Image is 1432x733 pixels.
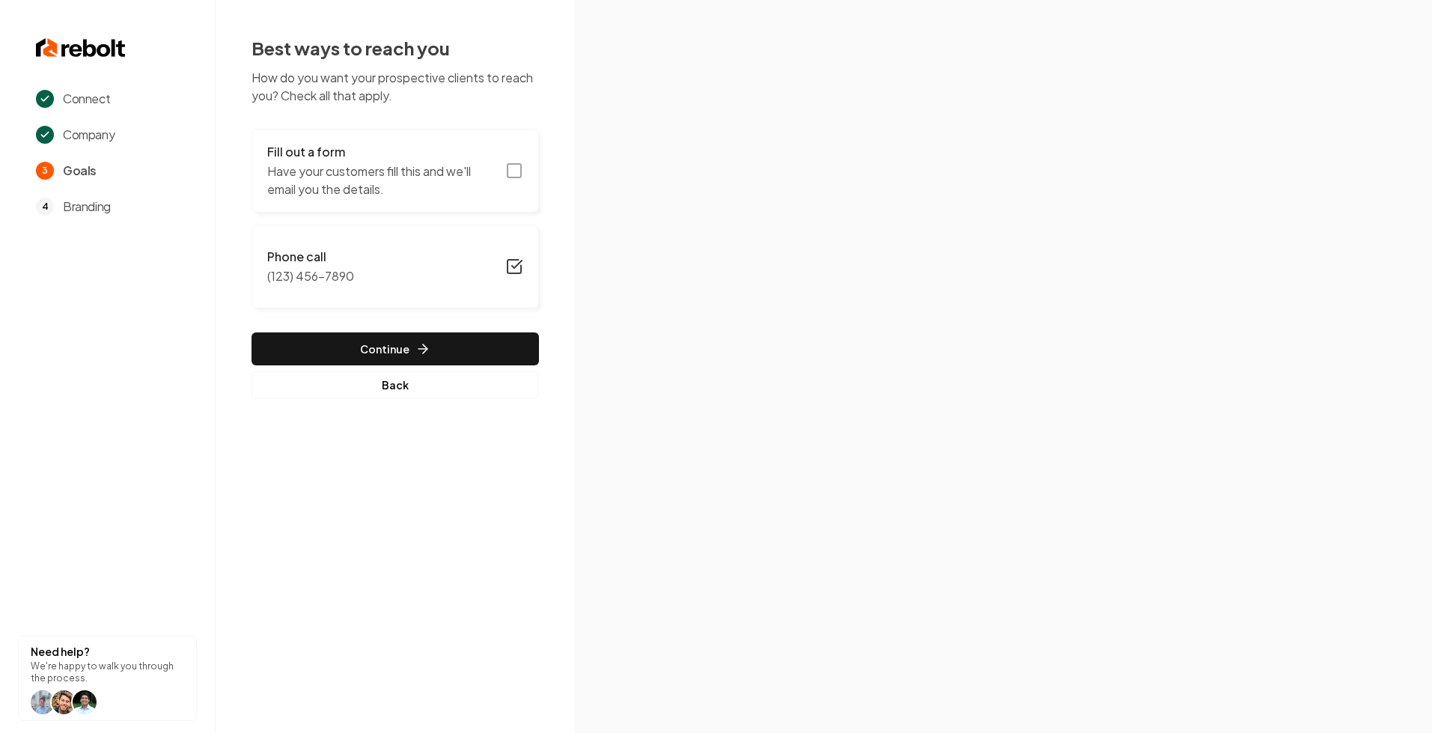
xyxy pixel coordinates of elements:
button: Need help?We're happy to walk you through the process.help icon Willhelp icon Willhelp icon arwin [18,636,197,721]
img: help icon Will [31,690,55,714]
button: Continue [252,332,539,365]
span: Connect [63,90,110,108]
h3: Fill out a form [267,143,496,161]
img: help icon Will [52,690,76,714]
span: 3 [36,162,54,180]
h2: Best ways to reach you [252,36,539,60]
span: Goals [63,162,97,180]
p: We're happy to walk you through the process. [31,660,184,684]
span: Company [63,126,115,144]
p: (123) 456-7890 [267,267,354,285]
strong: Need help? [31,645,90,658]
span: Branding [63,198,111,216]
img: Rebolt Logo [36,36,126,60]
p: How do you want your prospective clients to reach you? Check all that apply. [252,69,539,105]
img: help icon arwin [73,690,97,714]
span: 4 [36,198,54,216]
h3: Phone call [267,248,354,266]
button: Phone call(123) 456-7890 [252,225,539,308]
p: Have your customers fill this and we'll email you the details. [267,162,496,198]
button: Back [252,371,539,398]
button: Fill out a formHave your customers fill this and we'll email you the details. [252,129,539,213]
